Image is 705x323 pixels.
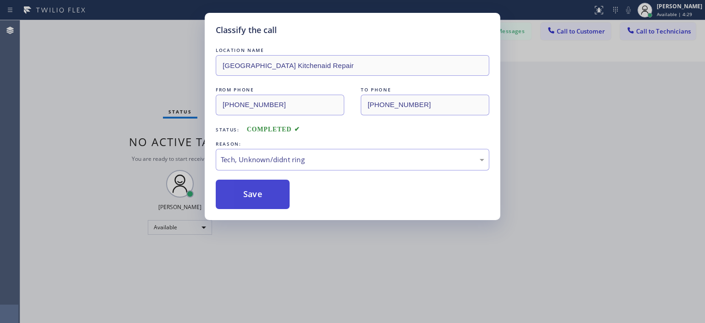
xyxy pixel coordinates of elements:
[216,180,290,209] button: Save
[247,126,300,133] span: COMPLETED
[216,126,240,133] span: Status:
[361,85,489,95] div: TO PHONE
[216,45,489,55] div: LOCATION NAME
[216,139,489,149] div: REASON:
[361,95,489,115] input: To phone
[216,24,277,36] h5: Classify the call
[221,154,484,165] div: Tech, Unknown/didnt ring
[216,85,344,95] div: FROM PHONE
[216,95,344,115] input: From phone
